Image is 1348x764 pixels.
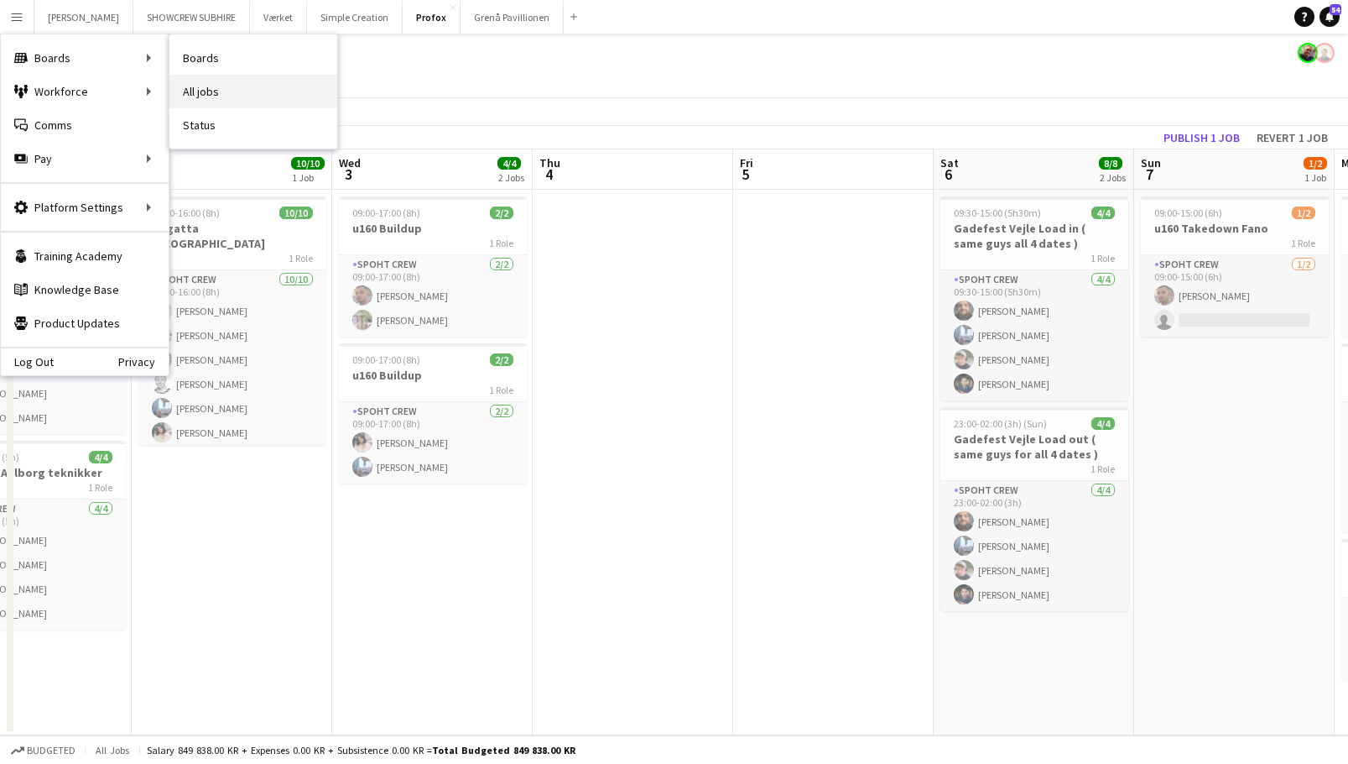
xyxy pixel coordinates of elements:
[147,744,575,756] div: Salary 849 838.00 KR + Expenses 0.00 KR + Subsistence 0.00 KR =
[940,196,1128,400] app-job-card: 09:30-15:00 (5h30m)4/4Gadefest Vejle Load in ( same guys all 4 dates )1 RoleSpoht Crew4/409:30-15...
[1090,463,1115,475] span: 1 Role
[1091,207,1115,219] span: 4/4
[938,165,959,184] span: 6
[1,273,169,306] a: Knowledge Base
[336,165,361,184] span: 3
[89,451,112,463] span: 4/4
[1304,157,1327,170] span: 1/2
[1292,207,1315,219] span: 1/2
[352,207,420,219] span: 09:00-17:00 (8h)
[498,171,524,184] div: 2 Jobs
[34,1,133,34] button: [PERSON_NAME]
[339,255,527,337] app-card-role: Spoht Crew2/209:00-17:00 (8h)[PERSON_NAME][PERSON_NAME]
[490,207,513,219] span: 2/2
[1319,7,1340,27] a: 54
[737,165,753,184] span: 5
[1141,221,1329,236] h3: u160 Takedown Fano
[138,221,326,251] h3: Ragatta [GEOGRAPHIC_DATA]
[169,41,337,75] a: Boards
[1,142,169,175] div: Pay
[1304,171,1326,184] div: 1 Job
[1141,196,1329,337] app-job-card: 09:00-15:00 (6h)1/2u160 Takedown Fano1 RoleSpoht Crew1/209:00-15:00 (6h)[PERSON_NAME]
[292,171,324,184] div: 1 Job
[1141,155,1161,170] span: Sun
[432,744,575,756] span: Total Budgeted 849 838.00 KR
[138,270,326,547] app-card-role: Spoht Crew10/1008:00-16:00 (8h)[PERSON_NAME][PERSON_NAME][PERSON_NAME][PERSON_NAME][PERSON_NAME][...
[352,353,420,366] span: 09:00-17:00 (8h)
[940,481,1128,611] app-card-role: Spoht Crew4/423:00-02:00 (3h)[PERSON_NAME][PERSON_NAME][PERSON_NAME][PERSON_NAME]
[1100,171,1126,184] div: 2 Jobs
[1,75,169,108] div: Workforce
[152,207,220,219] span: 08:00-16:00 (8h)
[489,237,513,249] span: 1 Role
[1091,417,1115,430] span: 4/4
[1,239,169,273] a: Training Academy
[339,368,527,383] h3: u160 Buildup
[92,744,133,756] span: All jobs
[1250,127,1335,149] button: Revert 1 job
[940,270,1128,400] app-card-role: Spoht Crew4/409:30-15:00 (5h30m)[PERSON_NAME][PERSON_NAME][PERSON_NAME][PERSON_NAME]
[1291,237,1315,249] span: 1 Role
[1314,43,1335,63] app-user-avatar: Armando NIkol Irom
[1154,207,1222,219] span: 09:00-15:00 (6h)
[339,221,527,236] h3: u160 Buildup
[1090,252,1115,264] span: 1 Role
[940,407,1128,611] app-job-card: 23:00-02:00 (3h) (Sun)4/4Gadefest Vejle Load out ( same guys for all 4 dates )1 RoleSpoht Crew4/4...
[539,155,560,170] span: Thu
[27,745,75,756] span: Budgeted
[954,417,1047,430] span: 23:00-02:00 (3h) (Sun)
[1,108,169,142] a: Comms
[954,207,1041,219] span: 09:30-15:00 (5h30m)
[279,207,313,219] span: 10/10
[339,155,361,170] span: Wed
[8,741,78,760] button: Budgeted
[1099,157,1122,170] span: 8/8
[940,221,1128,251] h3: Gadefest Vejle Load in ( same guys all 4 dates )
[118,355,169,369] a: Privacy
[940,155,959,170] span: Sat
[339,196,527,337] app-job-card: 09:00-17:00 (8h)2/2u160 Buildup1 RoleSpoht Crew2/209:00-17:00 (8h)[PERSON_NAME][PERSON_NAME]
[1,355,54,369] a: Log Out
[88,481,112,494] span: 1 Role
[339,343,527,484] app-job-card: 09:00-17:00 (8h)2/2u160 Buildup1 RoleSpoht Crew2/209:00-17:00 (8h)[PERSON_NAME][PERSON_NAME]
[1141,255,1329,337] app-card-role: Spoht Crew1/209:00-15:00 (6h)[PERSON_NAME]
[1330,4,1341,15] span: 54
[250,1,307,34] button: Værket
[537,165,560,184] span: 4
[740,155,753,170] span: Fri
[1,41,169,75] div: Boards
[169,108,337,142] a: Status
[403,1,461,34] button: Profox
[339,402,527,484] app-card-role: Spoht Crew2/209:00-17:00 (8h)[PERSON_NAME][PERSON_NAME]
[138,196,326,445] app-job-card: 08:00-16:00 (8h)10/10Ragatta [GEOGRAPHIC_DATA]1 RoleSpoht Crew10/1008:00-16:00 (8h)[PERSON_NAME][...
[307,1,403,34] button: Simple Creation
[1,191,169,224] div: Platform Settings
[490,353,513,366] span: 2/2
[1,306,169,340] a: Product Updates
[461,1,564,34] button: Grenå Pavillionen
[497,157,521,170] span: 4/4
[291,157,325,170] span: 10/10
[1157,127,1247,149] button: Publish 1 job
[289,252,313,264] span: 1 Role
[1138,165,1161,184] span: 7
[169,75,337,108] a: All jobs
[133,1,250,34] button: SHOWCREW SUBHIRE
[489,384,513,396] span: 1 Role
[1298,43,1318,63] app-user-avatar: Danny Tranekær
[940,432,1128,462] h3: Gadefest Vejle Load out ( same guys for all 4 dates )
